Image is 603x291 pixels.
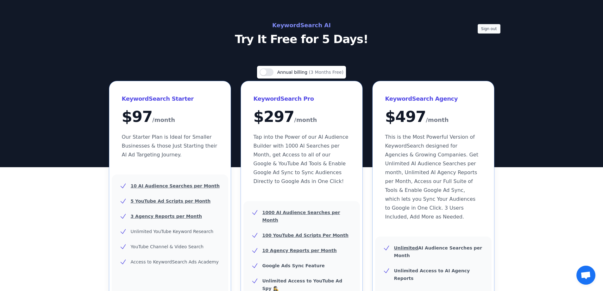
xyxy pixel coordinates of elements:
[131,214,202,219] u: 3 Agency Reports per Month
[131,199,211,204] u: 5 YouTube Ad Scripts per Month
[262,233,349,238] u: 100 YouTube Ad Scripts Per Month
[426,115,449,125] span: /month
[160,20,443,30] h2: KeywordSearch AI
[277,70,309,75] span: Annual billing
[254,134,349,184] span: Tap into the Power of our AI Audience Builder with 1000 AI Searches per Month, get Access to all ...
[394,245,482,258] b: AI Audience Searches per Month
[294,115,317,125] span: /month
[394,268,470,281] b: Unlimited Access to AI Agency Reports
[262,210,340,223] u: 1000 AI Audience Searches per Month
[385,134,478,220] span: This is the Most Powerful Version of KeywordSearch designed for Agencies & Growing Companies. Get...
[122,134,217,158] span: Our Starter Plan is Ideal for Smaller Businesses & those Just Starting their AI Ad Targeting Jour...
[262,248,337,253] u: 10 Agency Reports per Month
[576,266,595,285] a: Open chat
[385,94,481,104] h3: KeywordSearch Agency
[478,24,500,34] button: Sign out
[152,115,175,125] span: /month
[131,183,220,188] u: 10 AI Audience Searches per Month
[385,109,481,125] div: $ 497
[160,33,443,46] p: Try It Free for 5 Days!
[254,109,350,125] div: $ 297
[394,245,418,250] u: Unlimited
[122,94,218,104] h3: KeywordSearch Starter
[131,259,219,264] span: Access to KeywordSearch Ads Academy
[262,278,342,291] b: Unlimited Access to YouTube Ad Spy 🕵️‍♀️
[131,229,214,234] span: Unlimited YouTube Keyword Research
[131,244,204,249] span: YouTube Channel & Video Search
[309,70,344,75] span: (3 Months Free)
[262,263,325,268] b: Google Ads Sync Feature
[254,94,350,104] h3: KeywordSearch Pro
[122,109,218,125] div: $ 97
